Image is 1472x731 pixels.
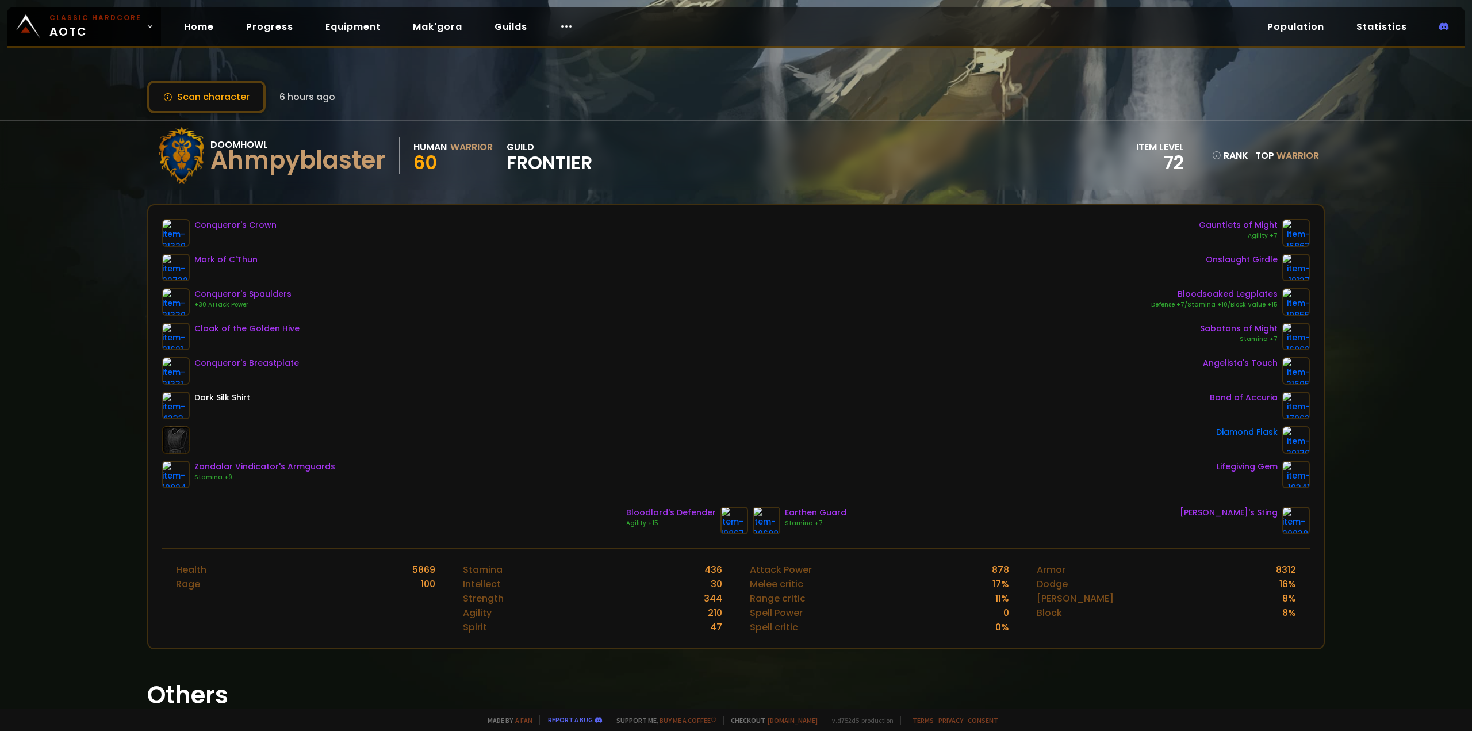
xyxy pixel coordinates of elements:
[485,15,536,39] a: Guilds
[7,7,161,46] a: Classic HardcoreAOTC
[1282,254,1310,281] img: item-19137
[463,577,501,591] div: Intellect
[968,716,998,725] a: Consent
[1212,148,1248,163] div: rank
[825,716,894,725] span: v. d752d5 - production
[194,300,292,309] div: +30 Attack Power
[194,288,292,300] div: Conqueror's Spaulders
[1200,323,1278,335] div: Sabatons of Might
[1282,288,1310,316] img: item-19855
[548,715,593,724] a: Report a bug
[1151,300,1278,309] div: Defense +7/Stamina +10/Block Value +15
[1282,323,1310,350] img: item-16862
[609,716,716,725] span: Support me,
[316,15,390,39] a: Equipment
[176,562,206,577] div: Health
[1037,606,1062,620] div: Block
[1282,426,1310,454] img: item-20130
[1199,231,1278,240] div: Agility +7
[723,716,818,725] span: Checkout
[194,461,335,473] div: Zandalar Vindicator's Armguards
[1136,140,1184,154] div: item level
[1282,461,1310,488] img: item-19341
[421,577,435,591] div: 100
[1282,591,1296,606] div: 8 %
[404,15,471,39] a: Mak'gora
[1210,392,1278,404] div: Band of Accuria
[162,357,190,385] img: item-21331
[515,716,532,725] a: a fan
[1206,254,1278,266] div: Onslaught Girdle
[720,507,748,534] img: item-19867
[1255,148,1319,163] div: Top
[279,90,335,104] span: 6 hours ago
[1037,577,1068,591] div: Dodge
[750,591,806,606] div: Range critic
[626,507,716,519] div: Bloodlord's Defender
[1037,562,1065,577] div: Armor
[210,152,385,169] div: Ahmpyblaster
[913,716,934,725] a: Terms
[413,150,437,175] span: 60
[463,562,503,577] div: Stamina
[995,591,1009,606] div: 11 %
[463,591,504,606] div: Strength
[938,716,963,725] a: Privacy
[704,562,722,577] div: 436
[1282,219,1310,247] img: item-16863
[1258,15,1333,39] a: Population
[162,254,190,281] img: item-22732
[162,219,190,247] img: item-21329
[626,519,716,528] div: Agility +15
[463,620,487,634] div: Spirit
[750,606,803,620] div: Spell Power
[710,620,722,634] div: 47
[785,519,846,528] div: Stamina +7
[413,140,447,154] div: Human
[1282,357,1310,385] img: item-21695
[1037,591,1114,606] div: [PERSON_NAME]
[1282,507,1310,534] img: item-20038
[750,562,812,577] div: Attack Power
[1276,562,1296,577] div: 8312
[1282,606,1296,620] div: 8 %
[708,606,722,620] div: 210
[1276,149,1319,162] span: Warrior
[176,577,200,591] div: Rage
[1216,426,1278,438] div: Diamond Flask
[162,288,190,316] img: item-21330
[1151,288,1278,300] div: Bloodsoaked Legplates
[1217,461,1278,473] div: Lifegiving Gem
[147,81,266,113] button: Scan character
[194,392,250,404] div: Dark Silk Shirt
[711,577,722,591] div: 30
[49,13,141,40] span: AOTC
[753,507,780,534] img: item-20688
[194,219,277,231] div: Conqueror's Crown
[660,716,716,725] a: Buy me a coffee
[162,461,190,488] img: item-19824
[147,677,1325,713] h1: Others
[194,473,335,482] div: Stamina +9
[995,620,1009,634] div: 0 %
[210,137,385,152] div: Doomhowl
[507,154,592,171] span: Frontier
[1199,219,1278,231] div: Gauntlets of Might
[1279,577,1296,591] div: 16 %
[481,716,532,725] span: Made by
[1136,154,1184,171] div: 72
[750,620,798,634] div: Spell critic
[1200,335,1278,344] div: Stamina +7
[194,323,300,335] div: Cloak of the Golden Hive
[1282,392,1310,419] img: item-17063
[237,15,302,39] a: Progress
[507,140,592,171] div: guild
[194,254,258,266] div: Mark of C'Thun
[463,606,492,620] div: Agility
[1180,507,1278,519] div: [PERSON_NAME]'s Sting
[1203,357,1278,369] div: Angelista's Touch
[450,140,493,154] div: Warrior
[768,716,818,725] a: [DOMAIN_NAME]
[194,357,299,369] div: Conqueror's Breastplate
[704,591,722,606] div: 344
